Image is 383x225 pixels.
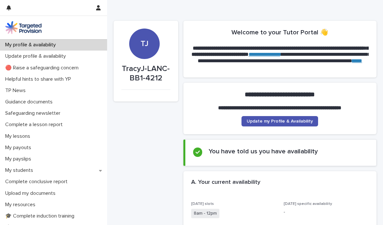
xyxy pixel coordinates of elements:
p: My payslips [3,156,36,162]
span: [DATE] slots [191,202,214,206]
span: [DATE] specific availability [284,202,332,206]
p: TracyJ-LANC-BB1-4212 [121,64,170,83]
img: M5nRWzHhSzIhMunXDL62 [5,21,42,34]
h2: Welcome to your Tutor Portal 👋 [231,29,328,36]
p: Guidance documents [3,99,58,105]
p: My resources [3,202,41,208]
p: 🎓 Complete induction training [3,213,80,219]
span: 8am - 12pm [191,209,219,218]
span: Update my Profile & Availability [247,119,313,124]
p: - [284,209,369,216]
p: Complete conclusive report [3,179,73,185]
p: My lessons [3,133,35,139]
p: TP News [3,88,31,94]
p: My profile & availability [3,42,61,48]
p: My payouts [3,145,36,151]
p: Update profile & availability [3,53,71,59]
p: 🔴 Raise a safeguarding concern [3,65,84,71]
p: Safeguarding newsletter [3,110,66,116]
p: My students [3,167,38,173]
p: Upload my documents [3,190,61,196]
h2: A. Your current availability [191,179,260,186]
a: Update my Profile & Availability [241,116,318,126]
div: TJ [129,9,160,49]
h2: You have told us you have availability [209,148,318,155]
p: Complete a lesson report [3,122,68,128]
p: Helpful hints to share with YP [3,76,76,82]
